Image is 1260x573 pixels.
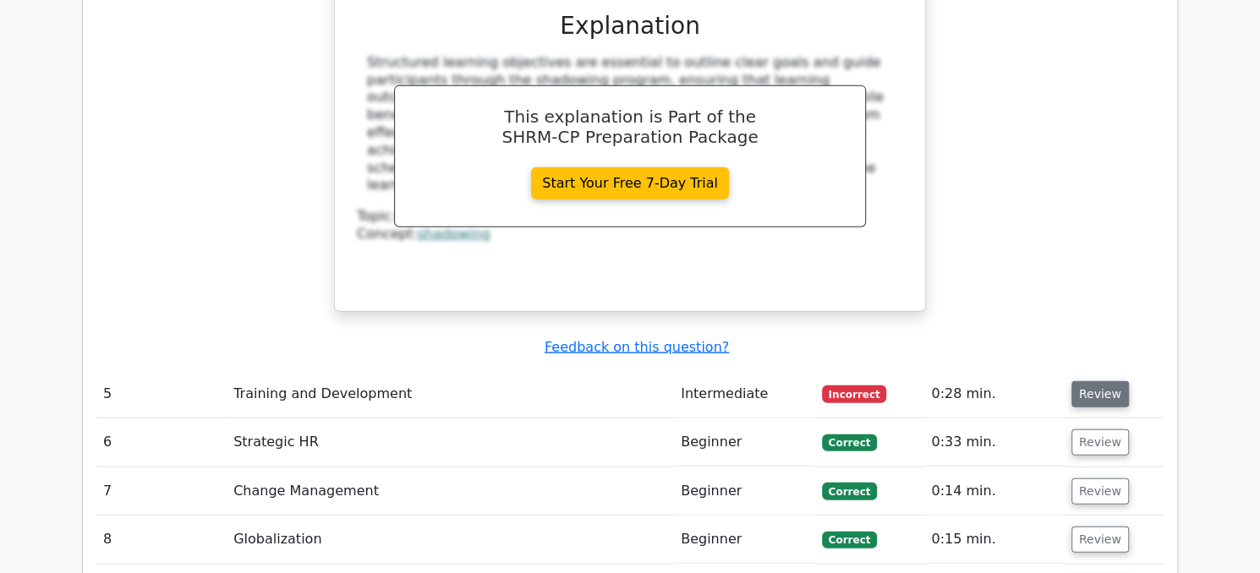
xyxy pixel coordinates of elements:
div: Structured learning objectives are essential to outline clear goals and guide participants throug... [367,54,893,194]
div: Concept: [357,226,903,243]
td: 0:15 min. [924,516,1064,564]
td: 0:14 min. [924,467,1064,516]
a: shadowing [418,226,490,242]
td: Change Management [227,467,674,516]
button: Review [1071,429,1129,456]
div: Topic: [357,208,903,226]
button: Review [1071,381,1129,407]
td: 5 [96,370,227,418]
td: 8 [96,516,227,564]
td: 7 [96,467,227,516]
h3: Explanation [367,12,893,41]
td: 0:28 min. [924,370,1064,418]
td: 6 [96,418,227,467]
a: Feedback on this question? [545,339,729,355]
button: Review [1071,478,1129,505]
td: Globalization [227,516,674,564]
span: Correct [822,434,877,451]
span: Correct [822,532,877,548]
td: Strategic HR [227,418,674,467]
a: Start Your Free 7-Day Trial [531,167,729,199]
td: Beginner [674,467,815,516]
td: Beginner [674,418,815,467]
td: Beginner [674,516,815,564]
td: Training and Development [227,370,674,418]
td: 0:33 min. [924,418,1064,467]
span: Incorrect [822,385,887,402]
td: Intermediate [674,370,815,418]
button: Review [1071,527,1129,553]
span: Correct [822,483,877,499]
